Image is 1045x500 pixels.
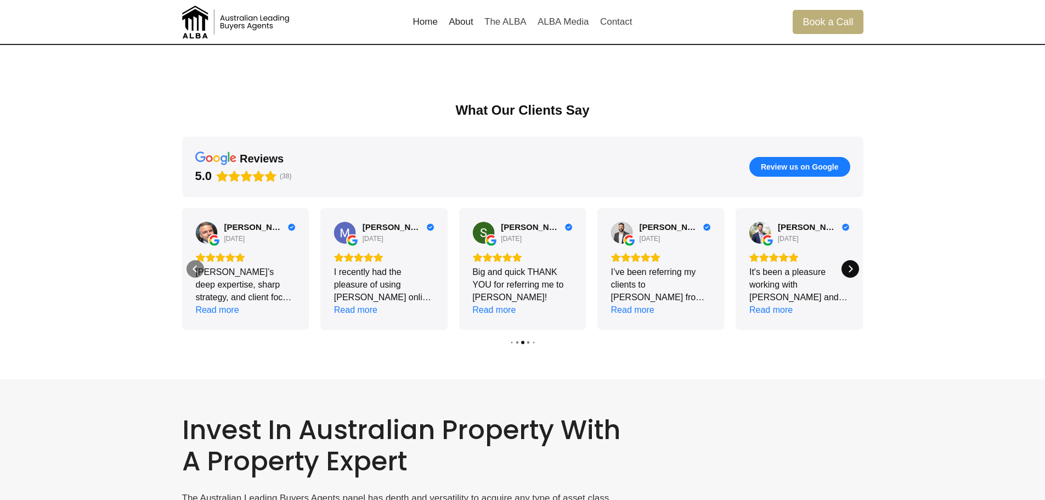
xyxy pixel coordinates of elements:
[841,260,859,278] div: Next
[611,252,711,262] div: Rating: 5.0 out of 5
[611,304,654,316] div: Read more
[501,222,562,232] span: [PERSON_NAME]
[195,304,239,316] div: Read more
[749,266,849,304] div: It's been a pleasure working with [PERSON_NAME] and assisting our mutual clients with their Resid...
[407,9,443,35] a: Home
[334,252,434,262] div: Rating: 5.0 out of 5
[611,222,633,244] img: Hisham Kasem
[280,172,291,180] span: (38)
[195,222,217,244] a: View on Google
[640,222,711,232] a: Review by Hisham Kasem
[334,222,356,244] a: View on Google
[224,222,295,232] a: Review by Rajko Podinic
[363,222,434,232] a: Review by Marcus Catoggio
[407,9,637,35] nav: Primary Navigation
[778,234,799,243] div: [DATE]
[749,157,850,177] button: Review us on Google
[288,223,296,231] div: Verified Customer
[363,222,423,232] span: [PERSON_NAME]
[224,222,285,232] span: [PERSON_NAME]
[472,222,494,244] img: Snezana Tomic
[640,234,660,243] div: [DATE]
[749,304,793,316] div: Read more
[182,414,625,477] h2: Invest in Australian property with a property expert
[195,168,212,184] div: 5.0
[761,162,839,172] span: Review us on Google
[334,222,356,244] img: Marcus Catoggio
[182,102,863,119] div: What Our Clients Say
[472,266,572,304] div: Big and quick THANK YOU for referring me to [PERSON_NAME]!
[224,234,245,243] div: [DATE]
[501,222,572,232] a: Review by Snezana Tomic
[363,234,383,243] div: [DATE]
[240,151,284,166] div: reviews
[479,9,532,35] a: The ALBA
[778,222,839,232] span: [PERSON_NAME]
[595,9,638,35] a: Contact
[611,266,711,304] div: I’ve been referring my clients to [PERSON_NAME] from ALBA for some time now. [PERSON_NAME] takes ...
[195,252,295,262] div: Rating: 5.0 out of 5
[195,266,295,304] div: [PERSON_NAME]’s deep expertise, sharp strategy, and client focus make him exceptional. He careful...
[611,222,633,244] a: View on Google
[472,222,494,244] a: View on Google
[426,223,434,231] div: Verified Customer
[501,234,522,243] div: [DATE]
[749,222,771,244] a: View on Google
[532,9,595,35] a: ALBA Media
[749,252,849,262] div: Rating: 5.0 out of 5
[182,5,292,38] img: Australian Leading Buyers Agents
[749,222,771,244] img: Alexander Groh
[443,9,479,35] a: About
[195,168,277,184] div: Rating: 5.0 out of 5
[187,260,204,278] div: Previous
[334,266,434,304] div: I recently had the pleasure of using [PERSON_NAME] online platform, [GEOGRAPHIC_DATA], which conn...
[334,304,377,316] div: Read more
[778,222,849,232] a: Review by Alexander Groh
[565,223,573,231] div: Verified Customer
[472,252,572,262] div: Rating: 5.0 out of 5
[841,223,849,231] div: Verified Customer
[793,10,863,33] a: Book a Call
[182,208,863,330] div: Carousel
[640,222,701,232] span: [PERSON_NAME]
[472,304,516,316] div: Read more
[703,223,711,231] div: Verified Customer
[195,222,217,244] img: Rajko Podinic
